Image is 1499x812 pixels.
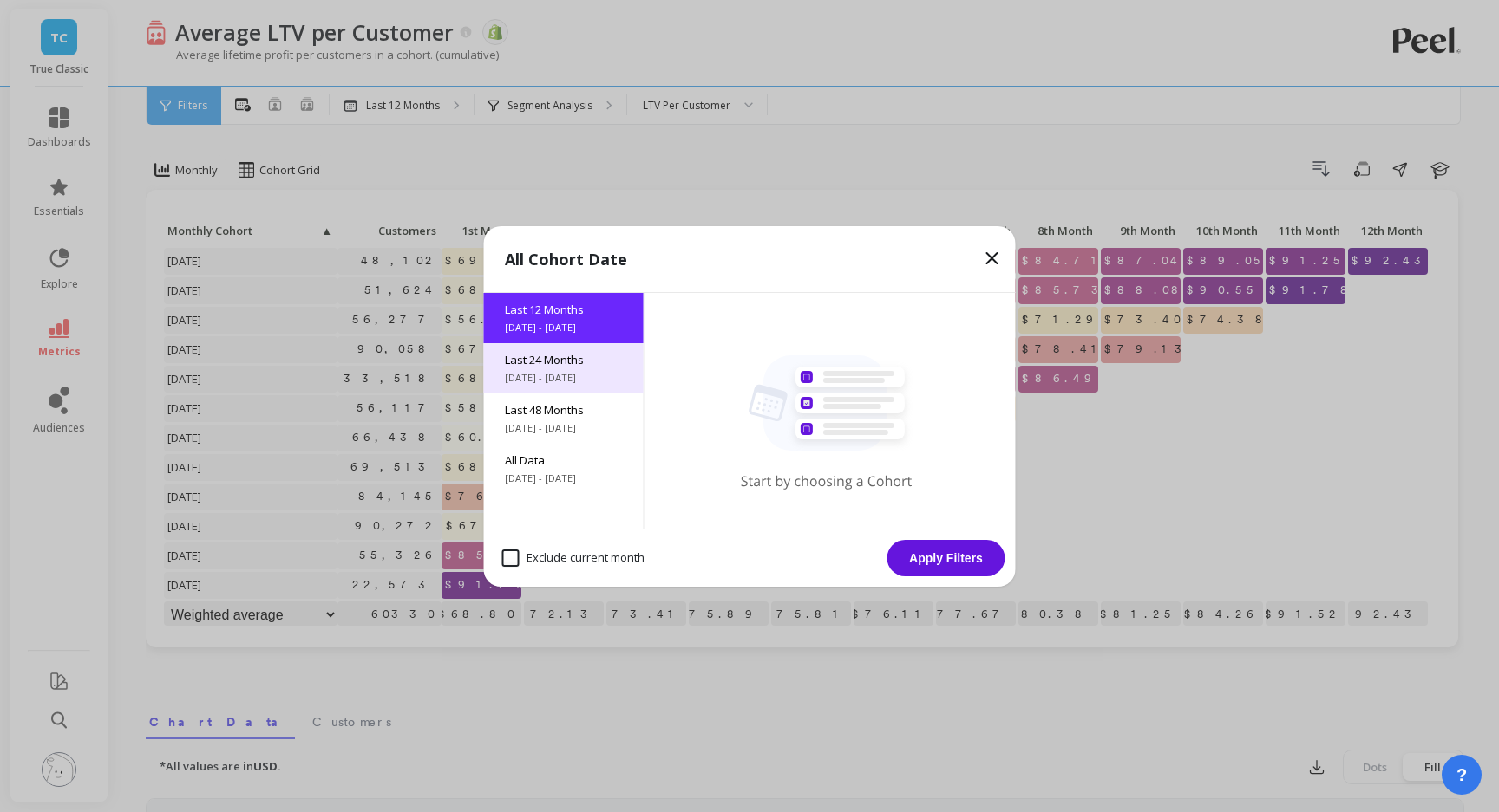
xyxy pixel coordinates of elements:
[505,371,623,385] span: [DATE] - [DATE]
[505,247,627,271] p: All Cohort Date
[502,549,645,567] span: Exclude current month
[1442,755,1482,795] button: ?
[505,321,623,335] span: [DATE] - [DATE]
[505,352,623,367] span: Last 24 Months
[1456,763,1467,787] span: ?
[505,421,623,435] span: [DATE] - [DATE]
[505,471,623,485] span: [DATE] - [DATE]
[505,452,623,468] span: All Data
[505,302,623,317] span: Last 12 Months
[505,402,623,418] span: Last 48 Months
[887,540,1005,576] button: Apply Filters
